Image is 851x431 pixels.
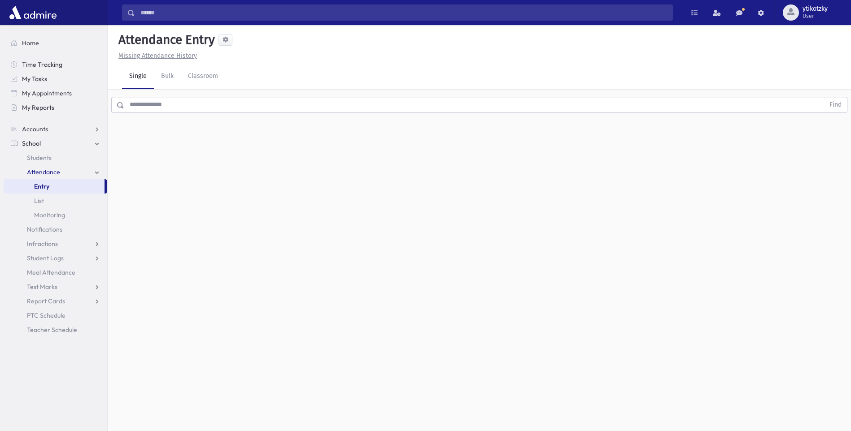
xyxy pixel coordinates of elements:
a: Infractions [4,237,107,251]
span: List [34,197,44,205]
a: Students [4,151,107,165]
a: Bulk [154,64,181,89]
span: Test Marks [27,283,57,291]
a: Single [122,64,154,89]
a: My Reports [4,100,107,115]
a: Accounts [4,122,107,136]
a: Monitoring [4,208,107,222]
a: Notifications [4,222,107,237]
a: Meal Attendance [4,265,107,280]
a: Student Logs [4,251,107,265]
span: Monitoring [34,211,65,219]
h5: Attendance Entry [115,32,215,47]
span: Student Logs [27,254,64,262]
a: Test Marks [4,280,107,294]
a: PTC Schedule [4,308,107,323]
img: AdmirePro [7,4,59,22]
a: My Appointments [4,86,107,100]
span: Attendance [27,168,60,176]
span: Entry [34,182,49,190]
a: List [4,194,107,208]
span: School [22,139,41,147]
a: Attendance [4,165,107,179]
span: Students [27,154,52,162]
a: Report Cards [4,294,107,308]
span: PTC Schedule [27,311,65,319]
a: Home [4,36,107,50]
a: School [4,136,107,151]
span: My Reports [22,103,54,112]
input: Search [135,4,672,21]
span: ytikotzky [803,5,828,13]
span: Notifications [27,225,62,233]
a: Missing Attendance History [115,52,197,60]
span: Accounts [22,125,48,133]
a: Classroom [181,64,225,89]
span: Time Tracking [22,60,62,69]
span: Infractions [27,240,58,248]
span: Teacher Schedule [27,326,77,334]
a: My Tasks [4,72,107,86]
span: Report Cards [27,297,65,305]
a: Time Tracking [4,57,107,72]
span: Home [22,39,39,47]
a: Entry [4,179,105,194]
a: Teacher Schedule [4,323,107,337]
span: User [803,13,828,20]
button: Find [824,97,847,112]
u: Missing Attendance History [118,52,197,60]
span: My Appointments [22,89,72,97]
span: Meal Attendance [27,268,75,276]
span: My Tasks [22,75,47,83]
